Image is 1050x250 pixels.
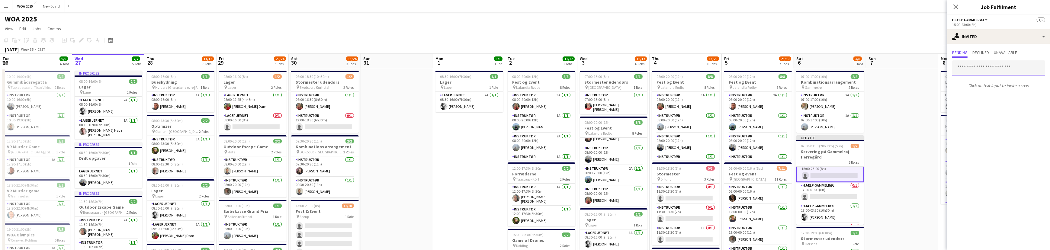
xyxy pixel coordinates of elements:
[273,139,282,143] span: 2/2
[952,18,984,22] span: Hjælp Gammelrøj
[779,74,787,79] span: 8/8
[291,79,359,85] h3: Stormester udendørs
[296,74,329,79] span: 08:00-18:30 (10h30m)
[851,231,859,235] span: 1/1
[2,179,70,221] div: 17:30-22:00 (4h30m)1/1VR Murder game Gammelrøj1 RoleInstruktør1/117:30-22:00 (4h30m)[PERSON_NAME]
[2,71,70,133] app-job-card: 10:00-19:00 (9h)2/2Gummibådsregatta Fugledegaard, Tissø Vikingecenter2 RolesInstruktør1/110:00-16...
[652,112,720,133] app-card-role: Instruktør1/108:00-20:00 (12h)[PERSON_NAME]
[508,238,575,243] h3: Game of Drones
[83,210,127,215] span: Borupgaard - [GEOGRAPHIC_DATA]
[219,135,287,197] app-job-card: 08:00-20:00 (12h)2/2Outdoor Escape Game Flatø2 RolesInstruktør1/108:00-20:00 (12h)[PERSON_NAME]In...
[75,168,142,188] app-card-role: Lager Jernet1/108:30-16:00 (7h30m)[PERSON_NAME]
[796,71,864,133] div: 07:00-17:00 (10h)2/2Kombinationsarrangement Gammelrøj2 RolesInstruktør2A1/107:00-17:00 (10h)[PERS...
[580,145,647,165] app-card-role: Instruktør1/108:00-20:00 (12h)[PERSON_NAME]
[652,92,720,112] app-card-role: Instruktør1A1/108:00-20:00 (12h)[PERSON_NAME]
[201,85,210,90] span: 1 Role
[796,79,864,85] h3: Kombinationsarrangement
[219,71,287,133] app-job-card: 08:00-16:00 (8h)1/2Lager Lager2 RolesLager Jernet1/108:00-12:45 (4h45m)[PERSON_NAME] DamLager Jer...
[652,133,720,153] app-card-role: Instruktør1/108:00-20:00 (12h)[PERSON_NAME]
[796,160,864,182] app-card-role: Hjælp Gammelrøj0/115:00-23:00 (8h)
[512,232,544,237] span: 15:00-20:30 (5h30m)
[291,177,359,197] app-card-role: Instruktør1/109:30-20:30 (11h)[PERSON_NAME]
[75,142,142,147] div: In progress
[75,117,142,139] app-card-role: Lager Jernet1A1/108:10-16:00 (7h50m)[PERSON_NAME] Have [PERSON_NAME] [PERSON_NAME]
[941,136,1008,158] app-card-role: Instruktør2A1/111:30-22:30 (11h)[PERSON_NAME] [PERSON_NAME]
[345,139,354,143] span: 2/2
[7,183,39,187] span: 17:30-22:00 (4h30m)
[941,123,1008,129] h3: Hope2float
[634,120,643,125] span: 8/8
[580,71,647,114] div: 07:00-15:00 (8h)1/1Stormester udendørs [GEOGRAPHIC_DATA]1 RoleInstruktør1/107:00-15:00 (8h)[PERSO...
[777,166,787,171] span: 7/11
[796,149,864,160] h3: Servering på Gammelrøj Herregård
[851,74,859,79] span: 2/2
[941,92,1008,112] app-card-role: Lager Jernet1/108:30-16:00 (7h30m)[PERSON_NAME]
[219,144,287,149] h3: Outdoor Escape Game
[652,184,720,204] app-card-role: Instruktør0/111:30-18:30 (7h)
[796,92,864,112] app-card-role: Instruktør2A1/107:00-17:00 (10h)[PERSON_NAME]
[805,242,817,246] span: Horsens
[152,183,183,187] span: 08:30-16:00 (7h30m)
[291,92,359,112] app-card-role: Instruktør1/108:00-16:30 (8h30m)[PERSON_NAME]
[291,112,359,133] app-card-role: Instruktør0/112:00-18:30 (6h30m)
[946,118,972,123] span: 11:30-22:30 (11h)
[729,166,763,171] span: 08:00-00:00 (16h) (Sat)
[147,188,214,194] h3: Lager
[508,162,575,226] app-job-card: 12:00-17:30 (5h30m)2/2Forræderne Taastrup - KBH2 RolesInstruktør1A1/112:00-17:30 (5h30m)[PERSON_N...
[585,120,611,125] span: 08:00-20:00 (12h)
[291,135,359,197] app-job-card: 09:30-20:30 (11h)2/2Kombinations arrangement DOK5000 - [GEOGRAPHIC_DATA]2 RolesInstruktør1/109:30...
[75,71,142,139] app-job-card: In progress08:00-16:00 (8h)2/2Lager Lager2 RolesLager Jernet2A1/108:00-16:00 (8h)[PERSON_NAME]Lag...
[75,97,142,117] app-card-role: Lager Jernet2A1/108:00-16:00 (8h)[PERSON_NAME]
[199,194,210,198] span: 2 Roles
[562,166,570,171] span: 2/2
[273,204,282,208] span: 1/1
[344,85,354,90] span: 2 Roles
[733,177,766,181] span: [GEOGRAPHIC_DATA]
[706,74,715,79] span: 8/8
[57,139,65,143] span: 1/1
[147,221,214,242] app-card-role: Lager Jernet1A1/109:30-16:00 (6h30m)[PERSON_NAME] Dam
[2,25,16,33] a: View
[801,144,843,148] span: 07:00-03:30 (20h30m) (Sun)
[849,85,859,90] span: 2 Roles
[5,46,19,53] div: [DATE]
[941,199,1008,220] app-card-role: Instruktør1A1/1
[129,199,137,204] span: 2/2
[300,85,329,90] span: Skodsborg Kurhotel
[345,74,354,79] span: 1/2
[2,112,70,133] app-card-role: Instruktør1/110:00-19:00 (9h)[PERSON_NAME]
[941,71,1008,112] div: 08:30-16:00 (7h30m)1/1Lager Lager1 RoleLager Jernet1/108:30-16:00 (7h30m)[PERSON_NAME]
[129,150,137,155] span: 1/1
[652,71,720,160] div: 08:00-20:00 (12h)8/8Fest og Event Lalandia Rødby8 RolesInstruktør1A1/108:00-20:00 (12h)[PERSON_NA...
[156,194,164,198] span: Lager
[56,150,65,154] span: 1 Role
[947,29,1050,44] div: Invited
[657,166,681,171] span: 11:30-18:30 (7h)
[79,79,104,84] span: 08:00-16:00 (8h)
[300,214,309,219] span: Aarup
[508,112,575,133] app-card-role: Instruktør1A1/108:00-20:00 (12h)[PERSON_NAME]
[219,156,287,177] app-card-role: Instruktør1/108:00-20:00 (12h)[PERSON_NAME]
[75,204,142,210] h3: Outdoor Escape Game
[946,74,977,79] span: 08:30-16:00 (7h30m)
[435,71,503,112] app-job-card: 08:30-16:00 (7h30m)1/1Lager Lager1 RoleLager Jernet2A1/108:30-16:00 (7h30m)[PERSON_NAME]
[580,186,647,206] app-card-role: Instruktør1/108:00-20:00 (12h)[PERSON_NAME]
[652,79,720,85] h3: Fest og Event
[589,131,613,136] span: Lalandia Rødby
[291,71,359,133] app-job-card: 08:00-18:30 (10h30m)1/2Stormester udendørs Skodsborg Kurhotel2 RolesInstruktør1/108:00-16:30 (8h3...
[147,156,214,177] app-card-role: Instruktør1/108:00-13:30 (5h30m)[PERSON_NAME]
[156,129,199,134] span: Clarion - [GEOGRAPHIC_DATA]
[228,150,236,154] span: Flatø
[796,135,864,140] div: Updated
[724,184,792,204] app-card-role: Instruktør1/108:00-00:00 (16h)[PERSON_NAME]
[147,79,214,85] h3: Bueskydning
[11,85,55,90] span: Fugledegaard, Tissø Vikingecenter
[634,85,643,90] span: 1 Role
[632,131,643,136] span: 8 Roles
[652,162,720,245] app-job-card: 11:30-18:30 (7h)0/3Stormester Billund3 RolesInstruktør0/111:30-18:30 (7h) Instruktør0/111:30-18:3...
[777,85,787,90] span: 8 Roles
[724,112,792,133] app-card-role: Instruktør1/108:00-20:00 (12h)[PERSON_NAME]
[75,142,142,188] div: In progress08:30-16:00 (7h30m)1/1Drift opgaver1 RoleLager Jernet1/108:30-16:00 (7h30m)[PERSON_NAME]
